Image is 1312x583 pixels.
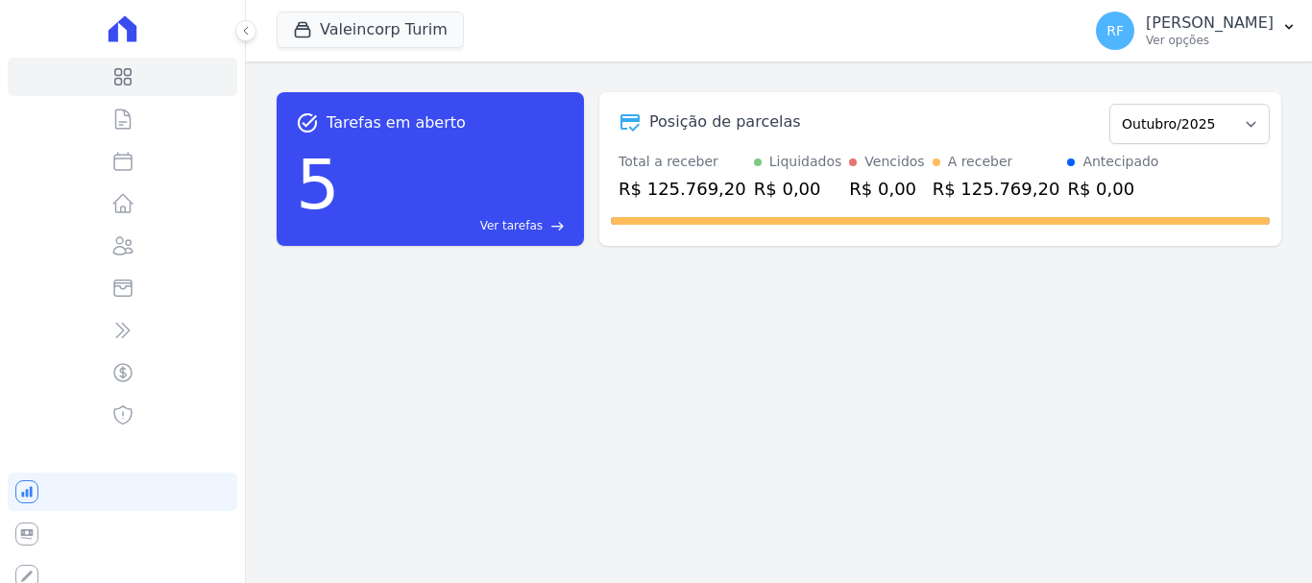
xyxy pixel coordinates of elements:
[1067,176,1158,202] div: R$ 0,00
[1106,24,1124,37] span: RF
[754,176,842,202] div: R$ 0,00
[1146,13,1274,33] p: [PERSON_NAME]
[849,176,924,202] div: R$ 0,00
[769,152,842,172] div: Liquidados
[480,217,543,234] span: Ver tarefas
[296,134,340,234] div: 5
[933,176,1060,202] div: R$ 125.769,20
[619,176,746,202] div: R$ 125.769,20
[1081,4,1312,58] button: RF [PERSON_NAME] Ver opções
[619,152,746,172] div: Total a receber
[296,111,319,134] span: task_alt
[1082,152,1158,172] div: Antecipado
[948,152,1013,172] div: A receber
[649,110,801,134] div: Posição de parcelas
[550,219,565,233] span: east
[348,217,565,234] a: Ver tarefas east
[1146,33,1274,48] p: Ver opções
[864,152,924,172] div: Vencidos
[327,111,466,134] span: Tarefas em aberto
[277,12,464,48] button: Valeincorp Turim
